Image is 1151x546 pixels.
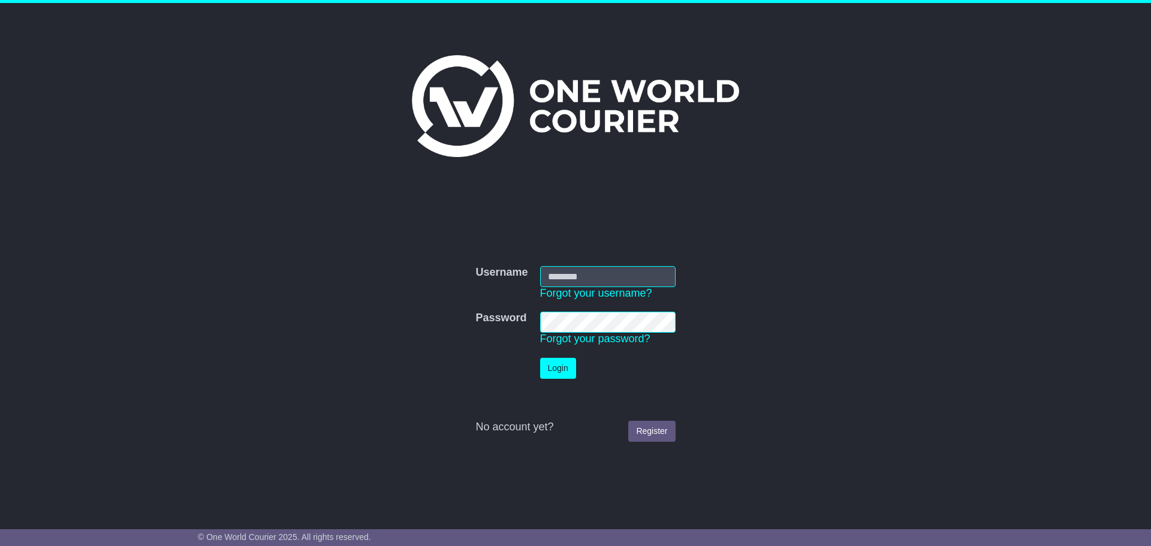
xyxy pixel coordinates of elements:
a: Forgot your password? [540,333,650,345]
div: No account yet? [475,421,675,434]
button: Login [540,358,576,379]
label: Password [475,312,526,325]
a: Forgot your username? [540,287,652,299]
img: One World [412,55,739,157]
label: Username [475,266,528,279]
a: Register [628,421,675,442]
span: © One World Courier 2025. All rights reserved. [198,532,371,542]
